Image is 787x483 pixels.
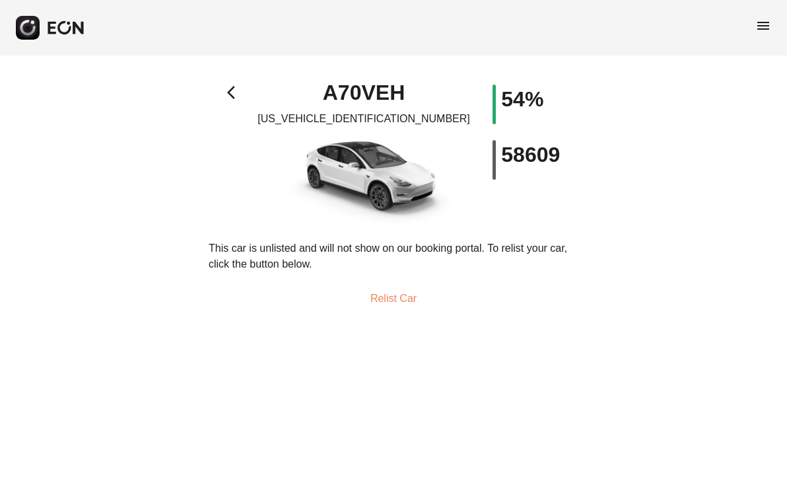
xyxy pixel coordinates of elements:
span: arrow_back_ios [227,85,243,100]
h1: 58609 [501,147,560,163]
button: Relist Car [355,283,432,315]
h1: 54% [501,91,543,107]
p: This car is unlisted and will not show on our booking portal. To relist your car, click the butto... [209,241,578,272]
img: car [271,132,456,225]
p: [US_VEHICLE_IDENTIFICATION_NUMBER] [257,111,470,127]
h1: A70VEH [323,85,405,100]
span: menu [755,18,771,34]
